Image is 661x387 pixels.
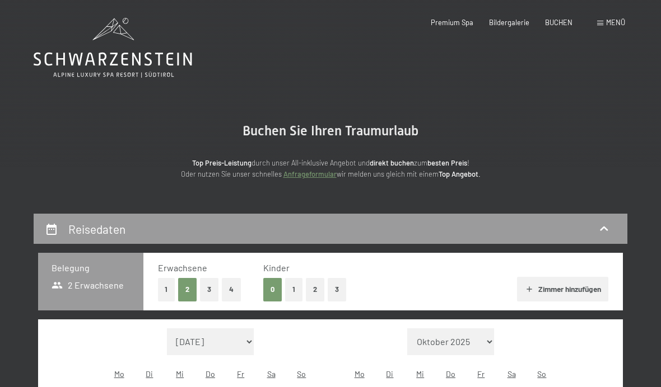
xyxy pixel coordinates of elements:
span: Menü [606,18,625,27]
button: 2 [178,278,197,301]
span: 2 Erwachsene [52,279,124,291]
a: Premium Spa [431,18,473,27]
abbr: Montag [114,369,124,379]
abbr: Mittwoch [416,369,424,379]
span: Kinder [263,262,290,273]
abbr: Freitag [237,369,244,379]
button: 1 [285,278,302,301]
abbr: Dienstag [146,369,153,379]
button: 2 [306,278,324,301]
h3: Belegung [52,262,130,274]
p: durch unser All-inklusive Angebot und zum ! Oder nutzen Sie unser schnelles wir melden uns gleich... [106,157,555,180]
strong: besten Preis [427,158,467,167]
a: BUCHEN [545,18,572,27]
button: 1 [158,278,175,301]
abbr: Donnerstag [446,369,455,379]
button: 4 [222,278,241,301]
abbr: Freitag [477,369,485,379]
strong: Top Preis-Leistung [192,158,252,167]
abbr: Montag [355,369,365,379]
h2: Reisedaten [68,222,125,236]
a: Anfrageformular [283,169,337,178]
abbr: Sonntag [297,369,306,379]
span: Erwachsene [158,262,207,273]
button: 3 [200,278,218,301]
a: Bildergalerie [489,18,529,27]
strong: Top Angebot. [439,169,481,178]
abbr: Donnerstag [206,369,215,379]
abbr: Mittwoch [176,369,184,379]
abbr: Dienstag [386,369,393,379]
abbr: Samstag [267,369,276,379]
abbr: Samstag [508,369,516,379]
span: Buchen Sie Ihren Traumurlaub [243,123,418,139]
button: Zimmer hinzufügen [517,277,608,301]
abbr: Sonntag [537,369,546,379]
button: 3 [328,278,346,301]
strong: direkt buchen [370,158,414,167]
button: 0 [263,278,282,301]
